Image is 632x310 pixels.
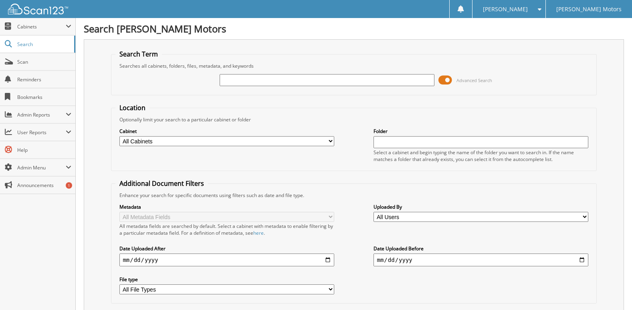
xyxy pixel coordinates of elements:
[119,128,334,135] label: Cabinet
[483,7,528,12] span: [PERSON_NAME]
[374,149,588,163] div: Select a cabinet and begin typing the name of the folder you want to search in. If the name match...
[119,276,334,283] label: File type
[115,62,592,69] div: Searches all cabinets, folders, files, metadata, and keywords
[253,229,264,236] a: here
[84,22,624,35] h1: Search [PERSON_NAME] Motors
[17,23,66,30] span: Cabinets
[119,254,334,266] input: start
[374,245,588,252] label: Date Uploaded Before
[115,103,149,112] legend: Location
[119,203,334,210] label: Metadata
[17,41,70,48] span: Search
[17,111,66,118] span: Admin Reports
[17,94,71,101] span: Bookmarks
[119,245,334,252] label: Date Uploaded After
[115,179,208,188] legend: Additional Document Filters
[17,129,66,136] span: User Reports
[17,147,71,153] span: Help
[115,50,162,58] legend: Search Term
[66,182,72,189] div: 1
[374,128,588,135] label: Folder
[374,203,588,210] label: Uploaded By
[556,7,622,12] span: [PERSON_NAME] Motors
[115,192,592,199] div: Enhance your search for specific documents using filters such as date and file type.
[17,164,66,171] span: Admin Menu
[17,76,71,83] span: Reminders
[374,254,588,266] input: end
[456,77,492,83] span: Advanced Search
[119,223,334,236] div: All metadata fields are searched by default. Select a cabinet with metadata to enable filtering b...
[17,58,71,65] span: Scan
[115,116,592,123] div: Optionally limit your search to a particular cabinet or folder
[8,4,68,14] img: scan123-logo-white.svg
[17,182,71,189] span: Announcements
